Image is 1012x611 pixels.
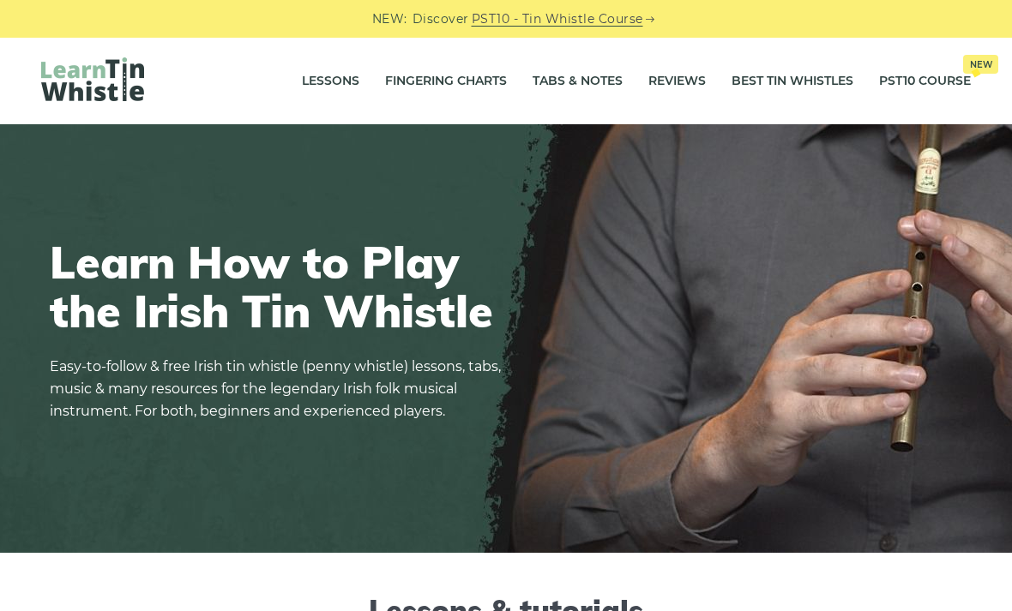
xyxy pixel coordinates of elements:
[732,60,853,103] a: Best Tin Whistles
[50,237,513,335] h1: Learn How to Play the Irish Tin Whistle
[533,60,623,103] a: Tabs & Notes
[648,60,706,103] a: Reviews
[879,60,971,103] a: PST10 CourseNew
[963,55,998,74] span: New
[302,60,359,103] a: Lessons
[50,356,513,422] p: Easy-to-follow & free Irish tin whistle (penny whistle) lessons, tabs, music & many resources for...
[385,60,507,103] a: Fingering Charts
[41,57,144,101] img: LearnTinWhistle.com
